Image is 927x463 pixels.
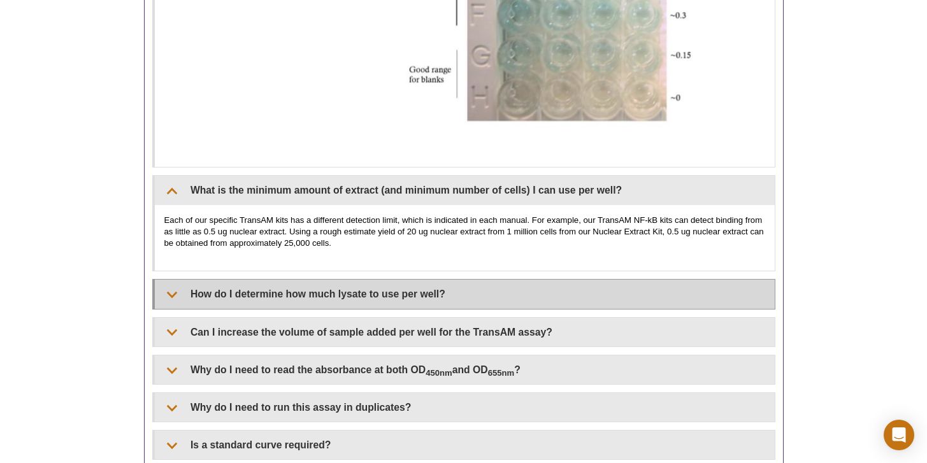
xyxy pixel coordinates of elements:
sub: 450nm [426,368,452,378]
summary: What is the minimum amount of extract (and minimum number of cells) I can use per well? [155,176,775,204]
summary: Why do I need to run this assay in duplicates? [155,393,775,422]
sub: 655nm [488,368,515,378]
p: Each of our specific TransAM kits has a different detection limit, which is indicated in each man... [164,215,765,249]
summary: How do I determine how much lysate to use per well? [155,280,775,308]
div: Open Intercom Messenger [884,420,914,450]
summary: Is a standard curve required? [155,431,775,459]
summary: Why do I need to read the absorbance at both OD450nmand OD655nm? [155,355,775,384]
summary: Can I increase the volume of sample added per well for the TransAM assay? [155,318,775,346]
